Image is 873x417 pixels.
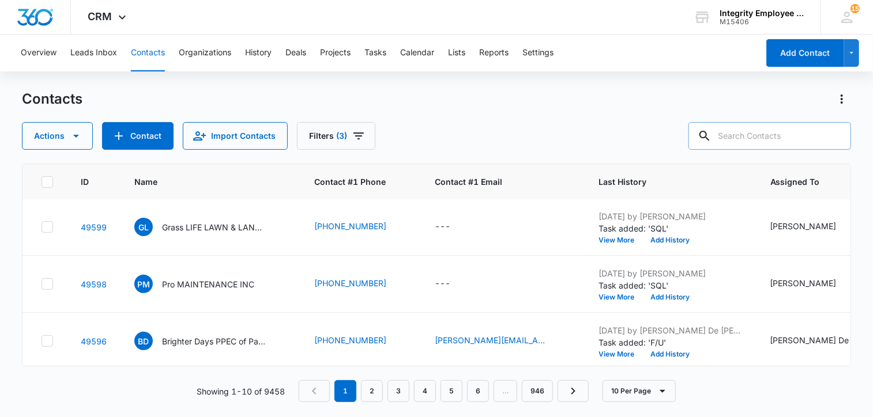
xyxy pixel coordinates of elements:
[435,277,471,291] div: Contact #1 Email - - Select to Edit Field
[599,336,743,348] p: Task added: 'F/U'
[642,237,698,244] button: Add History
[435,334,571,348] div: Contact #1 Email - jessica@brighterdaysppec.com - Select to Edit Field
[314,334,407,348] div: Contact #1 Phone - (786) 773-8356 - Select to Edit Field
[179,35,231,71] button: Organizations
[21,35,57,71] button: Overview
[134,332,287,350] div: Name - Brighter Days PPEC of Palm Bay Corp - Select to Edit Field
[720,9,804,18] div: account name
[134,176,270,188] span: Name
[245,35,272,71] button: History
[599,324,743,336] p: [DATE] by [PERSON_NAME] De [PERSON_NAME]
[435,220,471,234] div: Contact #1 Email - - Select to Edit Field
[599,279,743,291] p: Task added: 'SQL'
[599,210,743,222] p: [DATE] by [PERSON_NAME]
[599,294,642,301] button: View More
[833,90,851,108] button: Actions
[285,35,306,71] button: Deals
[131,35,165,71] button: Contacts
[134,275,275,293] div: Name - Pro MAINTENANCE INC - Select to Edit Field
[162,335,266,347] p: Brighter Days PPEC of Palm Bay Corp
[162,278,254,290] p: Pro MAINTENANCE INC
[435,176,571,188] span: Contact #1 Email
[599,351,642,358] button: View More
[435,277,450,291] div: ---
[134,218,153,236] span: GL
[314,334,386,346] a: [PHONE_NUMBER]
[88,10,112,22] span: CRM
[522,35,554,71] button: Settings
[467,380,489,402] a: Page 6
[599,222,743,234] p: Task added: 'SQL'
[134,332,153,350] span: BD
[134,218,287,236] div: Name - Grass LIFE LAWN & LANDSCAPING LLC - Select to Edit Field
[770,277,857,291] div: Assigned To - Dan Valentino - Select to Edit Field
[770,220,837,232] div: [PERSON_NAME]
[183,122,288,150] button: Import Contacts
[770,220,857,234] div: Assigned To - Dan Valentino - Select to Edit Field
[22,90,82,108] h1: Contacts
[414,380,436,402] a: Page 4
[361,380,383,402] a: Page 2
[197,385,285,397] p: Showing 1-10 of 9458
[134,275,153,293] span: PM
[314,277,386,289] a: [PHONE_NUMBER]
[599,176,726,188] span: Last History
[314,220,386,232] a: [PHONE_NUMBER]
[102,122,174,150] button: Add Contact
[22,122,93,150] button: Actions
[642,294,698,301] button: Add History
[558,380,589,402] a: Next Page
[81,222,107,232] a: Navigate to contact details page for Grass LIFE LAWN & LANDSCAPING LLC
[364,35,386,71] button: Tasks
[320,35,351,71] button: Projects
[599,267,743,279] p: [DATE] by [PERSON_NAME]
[770,277,837,289] div: [PERSON_NAME]
[81,336,107,346] a: Navigate to contact details page for Brighter Days PPEC of Palm Bay Corp
[400,35,434,71] button: Calendar
[766,39,844,67] button: Add Contact
[522,380,553,402] a: Page 946
[162,221,266,233] p: Grass LIFE LAWN & LANDSCAPING LLC
[642,351,698,358] button: Add History
[314,176,407,188] span: Contact #1 Phone
[851,4,860,13] span: 15
[81,176,90,188] span: ID
[314,220,407,234] div: Contact #1 Phone - (813) 460-0837 - Select to Edit Field
[851,4,860,13] div: notifications count
[688,122,851,150] input: Search Contacts
[336,132,347,140] span: (3)
[603,380,676,402] button: 10 Per Page
[435,334,550,346] a: [PERSON_NAME][EMAIL_ADDRESS][DOMAIN_NAME]
[299,380,589,402] nav: Pagination
[599,237,642,244] button: View More
[387,380,409,402] a: Page 3
[448,35,465,71] button: Lists
[81,279,107,289] a: Navigate to contact details page for Pro MAINTENANCE INC
[334,380,356,402] em: 1
[297,122,375,150] button: Filters
[720,18,804,26] div: account id
[441,380,462,402] a: Page 5
[314,277,407,291] div: Contact #1 Phone - (813) 623-1113 - Select to Edit Field
[435,220,450,234] div: ---
[479,35,509,71] button: Reports
[70,35,117,71] button: Leads Inbox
